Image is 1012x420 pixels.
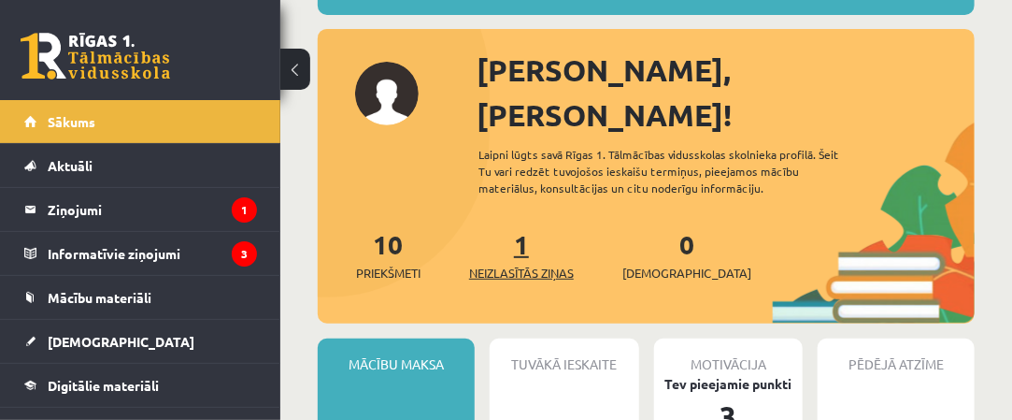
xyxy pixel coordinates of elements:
[24,364,257,407] a: Digitālie materiāli
[654,374,804,394] div: Tev pieejamie punkti
[24,320,257,363] a: [DEMOGRAPHIC_DATA]
[477,48,975,138] div: [PERSON_NAME], [PERSON_NAME]!
[24,188,257,231] a: Ziņojumi1
[24,232,257,275] a: Informatīvie ziņojumi3
[48,188,257,231] legend: Ziņojumi
[478,146,873,196] div: Laipni lūgts savā Rīgas 1. Tālmācības vidusskolas skolnieka profilā. Šeit Tu vari redzēt tuvojošo...
[48,333,194,350] span: [DEMOGRAPHIC_DATA]
[24,144,257,187] a: Aktuāli
[48,113,95,130] span: Sākums
[48,157,93,174] span: Aktuāli
[232,241,257,267] i: 3
[818,339,975,374] div: Pēdējā atzīme
[48,377,159,394] span: Digitālie materiāli
[622,227,751,282] a: 0[DEMOGRAPHIC_DATA]
[654,339,804,374] div: Motivācija
[469,264,574,282] span: Neizlasītās ziņas
[48,289,151,306] span: Mācību materiāli
[490,339,639,374] div: Tuvākā ieskaite
[24,100,257,143] a: Sākums
[356,264,420,282] span: Priekšmeti
[24,276,257,319] a: Mācību materiāli
[48,232,257,275] legend: Informatīvie ziņojumi
[318,339,475,374] div: Mācību maksa
[469,227,574,282] a: 1Neizlasītās ziņas
[232,197,257,223] i: 1
[622,264,751,282] span: [DEMOGRAPHIC_DATA]
[356,227,420,282] a: 10Priekšmeti
[21,33,170,80] a: Rīgas 1. Tālmācības vidusskola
